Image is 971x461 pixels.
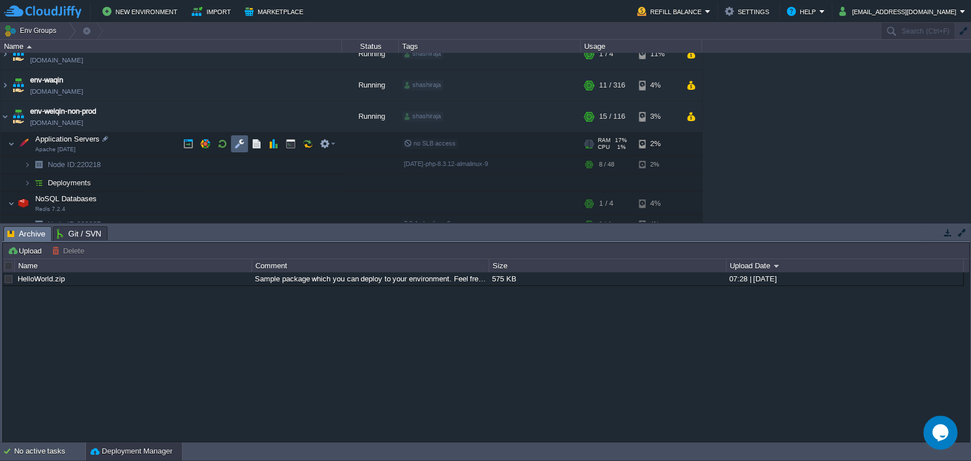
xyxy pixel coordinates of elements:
[7,246,45,256] button: Upload
[1,40,341,53] div: Name
[489,272,725,285] div: 575 KB
[52,246,88,256] button: Delete
[639,192,676,215] div: 4%
[34,134,101,144] span: Application Servers
[34,194,98,203] a: NoSQL DatabasesRedis 7.2.4
[4,5,81,19] img: CloudJiffy
[245,5,307,18] button: Marketplace
[30,117,83,128] a: [DOMAIN_NAME]
[402,111,443,122] div: shashiraja
[404,220,451,227] span: 7.2.4-almalinux-9
[639,101,676,132] div: 3%
[725,5,772,18] button: Settings
[34,135,101,143] a: Application ServersApache [DATE]
[15,259,251,272] div: Name
[342,39,399,69] div: Running
[47,219,102,229] a: Node ID:220867
[48,160,77,169] span: Node ID:
[10,39,26,69] img: AMDAwAAAACH5BAEAAAAALAAAAAABAAEAAAICRAEAOw==
[923,416,960,450] iframe: chat widget
[47,160,102,169] a: Node ID:220218
[342,101,399,132] div: Running
[342,70,399,101] div: Running
[8,132,15,155] img: AMDAwAAAACH5BAEAAAAALAAAAAABAAEAAAICRAEAOw==
[598,144,610,151] span: CPU
[34,194,98,203] span: NoSQL Databases
[27,45,32,48] img: AMDAwAAAACH5BAEAAAAALAAAAAABAAEAAAICRAEAOw==
[598,137,610,144] span: RAM
[15,192,31,215] img: AMDAwAAAACH5BAEAAAAALAAAAAABAAEAAAICRAEAOw==
[8,192,15,215] img: AMDAwAAAACH5BAEAAAAALAAAAAABAAEAAAICRAEAOw==
[253,259,489,272] div: Comment
[4,23,60,39] button: Env Groups
[839,5,960,18] button: [EMAIL_ADDRESS][DOMAIN_NAME]
[490,259,726,272] div: Size
[31,174,47,192] img: AMDAwAAAACH5BAEAAAAALAAAAAABAAEAAAICRAEAOw==
[57,227,101,240] span: Git / SVN
[599,156,614,173] div: 8 / 48
[35,146,76,153] span: Apache [DATE]
[639,156,676,173] div: 2%
[31,215,47,233] img: AMDAwAAAACH5BAEAAAAALAAAAAABAAEAAAICRAEAOw==
[599,192,613,215] div: 1 / 4
[30,86,83,97] a: [DOMAIN_NAME]
[639,215,676,233] div: 4%
[30,55,83,66] a: [DOMAIN_NAME]
[639,132,676,155] div: 2%
[18,275,65,283] a: HelloWorld.zip
[639,39,676,69] div: 11%
[14,442,85,460] div: No active tasks
[192,5,234,18] button: Import
[47,178,93,188] a: Deployments
[639,70,676,101] div: 4%
[615,137,627,144] span: 17%
[30,74,63,86] a: env-waqin
[614,144,626,151] span: 1%
[581,40,701,53] div: Usage
[1,101,10,132] img: AMDAwAAAACH5BAEAAAAALAAAAAABAAEAAAICRAEAOw==
[7,227,46,241] span: Archive
[24,156,31,173] img: AMDAwAAAACH5BAEAAAAALAAAAAABAAEAAAICRAEAOw==
[24,174,31,192] img: AMDAwAAAACH5BAEAAAAALAAAAAABAAEAAAICRAEAOw==
[90,446,172,457] button: Deployment Manager
[599,215,611,233] div: 1 / 4
[404,160,488,167] span: [DATE]-php-8.3.12-almalinux-9
[399,40,580,53] div: Tags
[48,220,77,229] span: Node ID:
[24,215,31,233] img: AMDAwAAAACH5BAEAAAAALAAAAAABAAEAAAICRAEAOw==
[599,39,613,69] div: 1 / 4
[47,219,102,229] span: 220867
[1,70,10,101] img: AMDAwAAAACH5BAEAAAAALAAAAAABAAEAAAICRAEAOw==
[15,132,31,155] img: AMDAwAAAACH5BAEAAAAALAAAAAABAAEAAAICRAEAOw==
[1,39,10,69] img: AMDAwAAAACH5BAEAAAAALAAAAAABAAEAAAICRAEAOw==
[402,80,443,90] div: shashiraja
[31,156,47,173] img: AMDAwAAAACH5BAEAAAAALAAAAAABAAEAAAICRAEAOw==
[30,106,96,117] a: env-welqin-non-prod
[402,49,443,59] div: shashiraja
[787,5,819,18] button: Help
[102,5,181,18] button: New Environment
[404,140,456,147] span: no SLB access
[35,206,65,213] span: Redis 7.2.4
[726,272,962,285] div: 07:28 | [DATE]
[252,272,488,285] div: Sample package which you can deploy to your environment. Feel free to delete and upload a package...
[10,70,26,101] img: AMDAwAAAACH5BAEAAAAALAAAAAABAAEAAAICRAEAOw==
[599,101,625,132] div: 15 / 116
[47,160,102,169] span: 220218
[599,70,625,101] div: 11 / 316
[342,40,398,53] div: Status
[637,5,705,18] button: Refill Balance
[727,259,963,272] div: Upload Date
[10,101,26,132] img: AMDAwAAAACH5BAEAAAAALAAAAAABAAEAAAICRAEAOw==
